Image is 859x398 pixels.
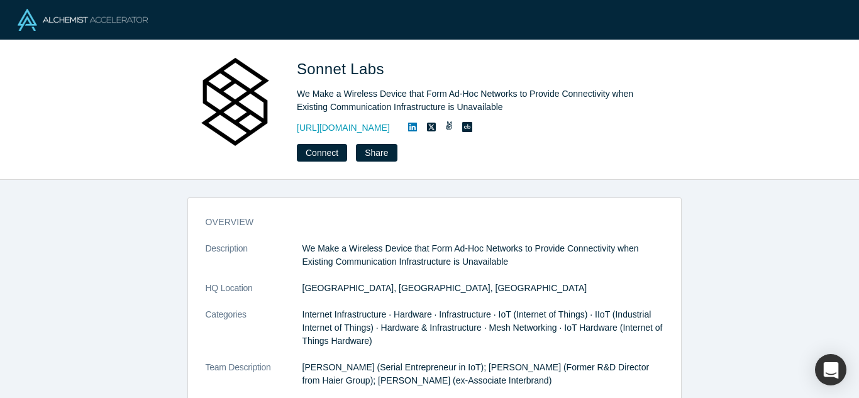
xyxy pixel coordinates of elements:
p: [PERSON_NAME] (Serial Entrepreneur in IoT); [PERSON_NAME] (Former R&D Director from Haier Group);... [302,361,663,387]
dt: HQ Location [206,282,302,308]
img: Sonnet Labs's Logo [191,58,279,146]
h3: overview [206,216,646,229]
span: Sonnet Labs [297,60,389,77]
button: Connect [297,144,347,162]
dd: [GEOGRAPHIC_DATA], [GEOGRAPHIC_DATA], [GEOGRAPHIC_DATA] [302,282,663,295]
a: [URL][DOMAIN_NAME] [297,121,390,135]
button: Share [356,144,397,162]
dt: Description [206,242,302,282]
img: Alchemist Logo [18,9,148,31]
span: Internet Infrastructure · Hardware · Infrastructure · IoT (Internet of Things) · IIoT (Industrial... [302,309,663,346]
div: We Make a Wireless Device that Form Ad-Hoc Networks to Provide Connectivity when Existing Communi... [297,87,649,114]
dt: Categories [206,308,302,361]
p: We Make a Wireless Device that Form Ad-Hoc Networks to Provide Connectivity when Existing Communi... [302,242,663,268]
